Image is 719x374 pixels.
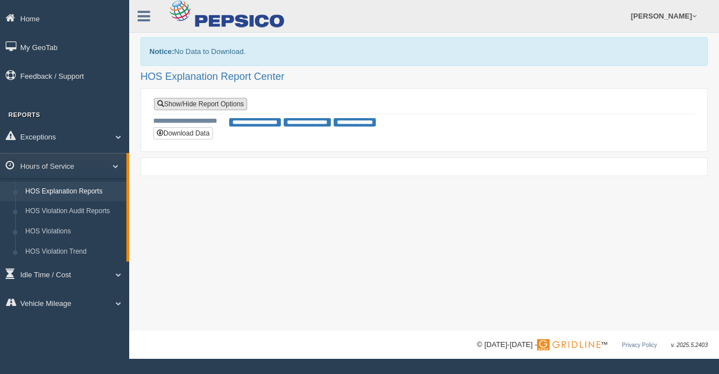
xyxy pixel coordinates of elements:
[20,201,126,222] a: HOS Violation Audit Reports
[622,342,657,348] a: Privacy Policy
[477,339,708,351] div: © [DATE]-[DATE] - ™
[140,37,708,66] div: No Data to Download.
[154,98,247,110] a: Show/Hide Report Options
[537,339,600,350] img: Gridline
[20,222,126,242] a: HOS Violations
[153,127,213,139] button: Download Data
[149,47,174,56] b: Notice:
[20,182,126,202] a: HOS Explanation Reports
[20,242,126,262] a: HOS Violation Trend
[140,71,708,83] h2: HOS Explanation Report Center
[671,342,708,348] span: v. 2025.5.2403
